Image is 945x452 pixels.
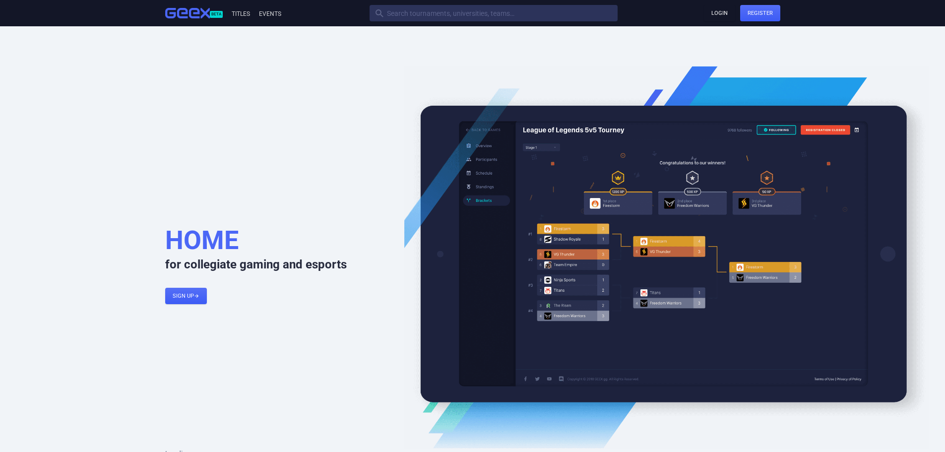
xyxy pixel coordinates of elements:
[704,5,735,21] a: Login
[165,224,390,273] h1: for collegiate gaming and esports
[210,11,223,18] span: Beta
[165,8,230,19] a: Beta
[165,8,210,19] img: Geex
[230,10,250,17] a: Titles
[165,224,239,258] div: home
[257,10,281,17] a: Events
[740,5,780,21] a: Register
[370,5,618,21] input: Search tournaments, universities, teams…
[165,288,207,304] a: Sign up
